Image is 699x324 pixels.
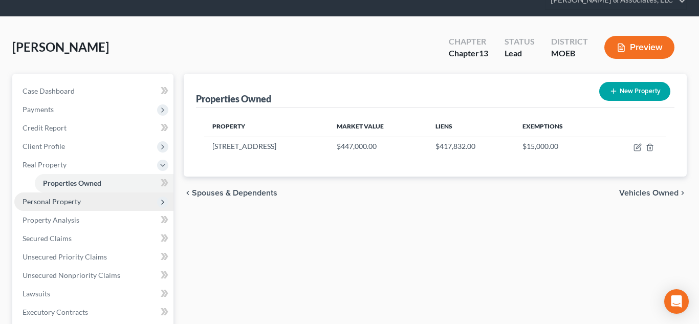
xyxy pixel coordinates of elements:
[505,36,535,48] div: Status
[427,116,515,137] th: Liens
[679,189,687,197] i: chevron_right
[551,36,588,48] div: District
[664,289,689,314] div: Open Intercom Messenger
[35,174,173,192] a: Properties Owned
[329,137,427,156] td: $447,000.00
[619,189,687,197] button: Vehicles Owned chevron_right
[514,137,602,156] td: $15,000.00
[479,48,488,58] span: 13
[14,82,173,100] a: Case Dashboard
[12,39,109,54] span: [PERSON_NAME]
[196,93,271,105] div: Properties Owned
[23,252,107,261] span: Unsecured Priority Claims
[329,116,427,137] th: Market Value
[551,48,588,59] div: MOEB
[23,160,67,169] span: Real Property
[23,215,79,224] span: Property Analysis
[23,105,54,114] span: Payments
[204,116,329,137] th: Property
[514,116,602,137] th: Exemptions
[23,271,120,279] span: Unsecured Nonpriority Claims
[604,36,674,59] button: Preview
[23,234,72,243] span: Secured Claims
[184,189,277,197] button: chevron_left Spouses & Dependents
[427,137,515,156] td: $417,832.00
[14,285,173,303] a: Lawsuits
[23,142,65,150] span: Client Profile
[23,308,88,316] span: Executory Contracts
[23,123,67,132] span: Credit Report
[505,48,535,59] div: Lead
[43,179,101,187] span: Properties Owned
[23,197,81,206] span: Personal Property
[449,36,488,48] div: Chapter
[23,87,75,95] span: Case Dashboard
[23,289,50,298] span: Lawsuits
[204,137,329,156] td: [STREET_ADDRESS]
[449,48,488,59] div: Chapter
[14,303,173,321] a: Executory Contracts
[14,248,173,266] a: Unsecured Priority Claims
[192,189,277,197] span: Spouses & Dependents
[14,266,173,285] a: Unsecured Nonpriority Claims
[14,211,173,229] a: Property Analysis
[184,189,192,197] i: chevron_left
[619,189,679,197] span: Vehicles Owned
[599,82,670,101] button: New Property
[14,229,173,248] a: Secured Claims
[14,119,173,137] a: Credit Report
